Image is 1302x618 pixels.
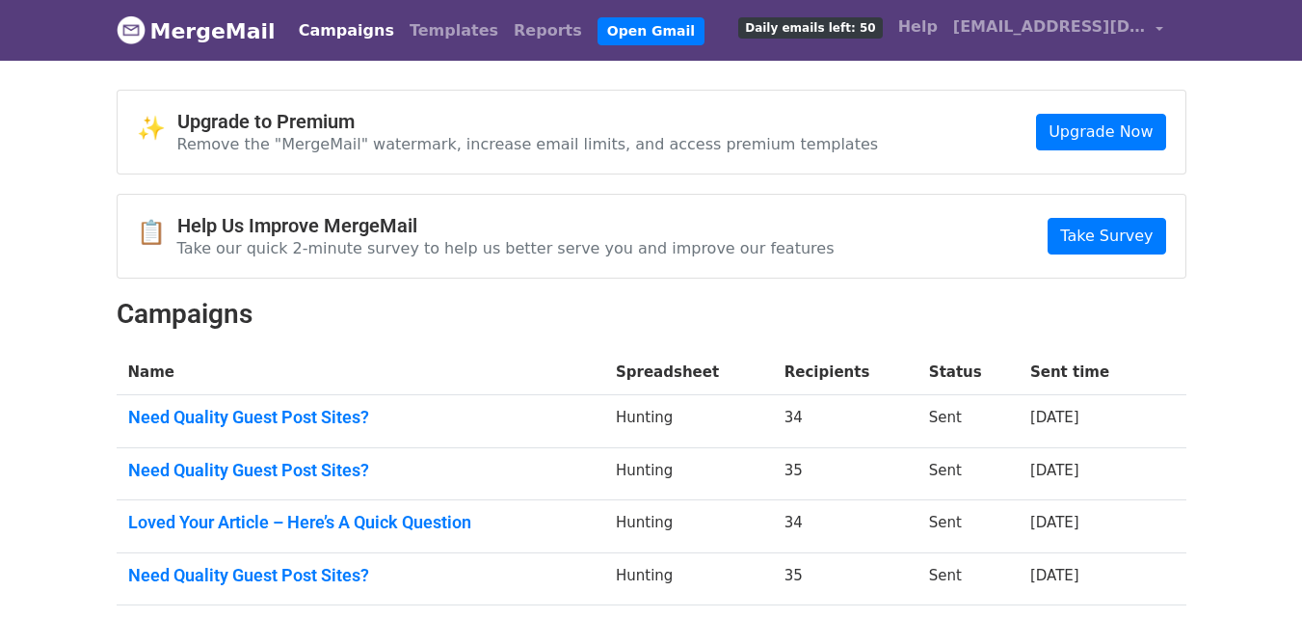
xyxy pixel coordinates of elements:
[177,238,835,258] p: Take our quick 2-minute survey to help us better serve you and improve our features
[1030,567,1079,584] a: [DATE]
[945,8,1171,53] a: [EMAIL_ADDRESS][DOMAIN_NAME]
[117,15,146,44] img: MergeMail logo
[128,565,594,586] a: Need Quality Guest Post Sites?
[773,447,917,500] td: 35
[604,500,773,553] td: Hunting
[773,552,917,605] td: 35
[917,447,1019,500] td: Sent
[917,395,1019,448] td: Sent
[917,500,1019,553] td: Sent
[291,12,402,50] a: Campaigns
[128,407,594,428] a: Need Quality Guest Post Sites?
[773,500,917,553] td: 34
[1030,462,1079,479] a: [DATE]
[738,17,882,39] span: Daily emails left: 50
[604,552,773,605] td: Hunting
[177,214,835,237] h4: Help Us Improve MergeMail
[604,395,773,448] td: Hunting
[1048,218,1165,255] a: Take Survey
[177,110,879,133] h4: Upgrade to Premium
[773,350,917,395] th: Recipients
[953,15,1146,39] span: [EMAIL_ADDRESS][DOMAIN_NAME]
[402,12,506,50] a: Templates
[1030,409,1079,426] a: [DATE]
[604,447,773,500] td: Hunting
[917,350,1019,395] th: Status
[137,115,177,143] span: ✨
[598,17,704,45] a: Open Gmail
[773,395,917,448] td: 34
[128,460,594,481] a: Need Quality Guest Post Sites?
[917,552,1019,605] td: Sent
[731,8,890,46] a: Daily emails left: 50
[890,8,945,46] a: Help
[117,350,605,395] th: Name
[1030,514,1079,531] a: [DATE]
[604,350,773,395] th: Spreadsheet
[117,298,1186,331] h2: Campaigns
[137,219,177,247] span: 📋
[128,512,594,533] a: Loved Your Article – Here’s A Quick Question
[1019,350,1156,395] th: Sent time
[177,134,879,154] p: Remove the "MergeMail" watermark, increase email limits, and access premium templates
[506,12,590,50] a: Reports
[1036,114,1165,150] a: Upgrade Now
[117,11,276,51] a: MergeMail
